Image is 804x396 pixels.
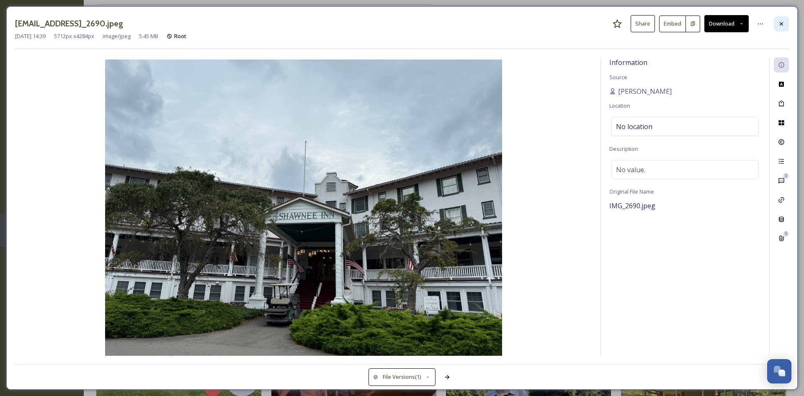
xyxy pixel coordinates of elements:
button: Open Chat [767,359,791,383]
div: 0 [783,173,789,179]
span: IMG_2690.jpeg [609,201,655,210]
span: 5712 px x 4284 px [54,32,94,40]
span: Root [174,32,186,40]
span: [DATE] 14:39 [15,32,46,40]
span: Original File Name [609,188,654,195]
button: File Versions(1) [368,368,435,386]
span: Description [609,145,638,153]
span: image/jpeg [103,32,131,40]
span: No location [616,122,652,132]
span: Location [609,102,630,109]
button: Embed [659,16,686,32]
span: No value. [616,165,645,175]
span: Information [609,58,647,67]
img: flyingrhino1%40mac.com-IMG_2690.jpeg [15,60,592,357]
span: Source [609,73,627,81]
div: 0 [783,231,789,237]
span: 5.45 MB [139,32,158,40]
button: Share [631,15,655,32]
span: [PERSON_NAME] [618,86,672,96]
button: Download [704,15,749,32]
h3: [EMAIL_ADDRESS]_2690.jpeg [15,18,123,30]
